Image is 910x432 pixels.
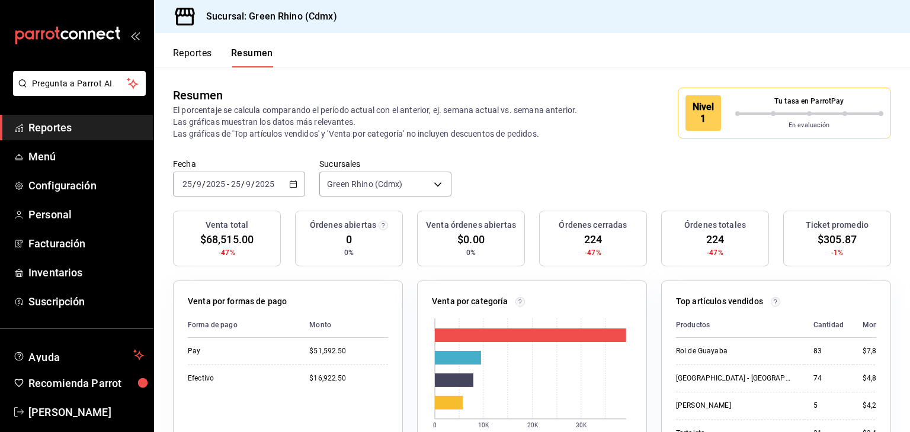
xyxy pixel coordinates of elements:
div: navigation tabs [173,47,273,67]
span: Personal [28,207,144,223]
input: -- [230,179,241,189]
span: -1% [831,247,843,258]
span: 224 [706,231,724,247]
span: Recomienda Parrot [28,375,144,391]
div: Efectivo [188,373,290,383]
div: 5 [813,401,844,411]
span: -47% [219,247,235,258]
button: Reportes [173,47,212,67]
span: - [227,179,229,189]
h3: Órdenes cerradas [559,219,627,231]
input: -- [182,179,193,189]
span: $0.00 [457,231,485,247]
input: -- [245,179,251,189]
span: / [202,179,206,189]
div: $4,810.00 [863,373,895,383]
text: 30K [576,422,587,428]
span: Suscripción [28,294,144,310]
h3: Sucursal: Green Rhino (Cdmx) [197,9,337,24]
span: / [241,179,245,189]
a: Pregunta a Parrot AI [8,86,146,98]
text: 10K [478,422,489,428]
div: Nivel 1 [685,95,721,131]
label: Fecha [173,160,305,168]
th: Forma de pago [188,312,300,338]
span: Inventarios [28,265,144,281]
th: Productos [676,312,804,338]
h3: Órdenes totales [684,219,746,231]
span: 0 [346,231,352,247]
input: ---- [206,179,226,189]
span: $305.87 [818,231,857,247]
text: 20K [527,422,539,428]
p: Tu tasa en ParrotPay [735,96,884,107]
span: Green Rhino (Cdmx) [327,178,402,190]
span: Menú [28,149,144,165]
p: El porcentaje se calcula comparando el período actual con el anterior, ej. semana actual vs. sema... [173,104,592,140]
div: $16,922.50 [309,373,388,383]
label: Sucursales [319,160,451,168]
p: Top artículos vendidos [676,295,763,308]
span: [PERSON_NAME] [28,404,144,420]
input: -- [196,179,202,189]
span: Pregunta a Parrot AI [32,78,127,90]
span: / [251,179,255,189]
span: / [193,179,196,189]
h3: Venta órdenes abiertas [426,219,516,231]
div: $7,885.00 [863,346,895,356]
div: $4,250.00 [863,401,895,411]
div: 74 [813,373,844,383]
span: Facturación [28,236,144,252]
span: 224 [584,231,602,247]
h3: Ticket promedio [806,219,869,231]
div: Pay [188,346,290,356]
th: Monto [853,312,895,338]
div: 83 [813,346,844,356]
span: 0% [466,247,476,258]
span: -47% [585,247,601,258]
span: 0% [344,247,354,258]
span: Reportes [28,120,144,136]
div: Rol de Guayaba [676,346,794,356]
p: Venta por formas de pago [188,295,287,308]
h3: Venta total [206,219,248,231]
button: Pregunta a Parrot AI [13,71,146,96]
th: Cantidad [804,312,853,338]
p: En evaluación [735,121,884,131]
span: Configuración [28,178,144,194]
h3: Órdenes abiertas [310,219,376,231]
div: Resumen [173,86,223,104]
span: -47% [707,247,723,258]
input: ---- [255,179,275,189]
span: $68,515.00 [200,231,254,247]
div: [GEOGRAPHIC_DATA] - [GEOGRAPHIC_DATA] [676,373,794,383]
p: Venta por categoría [432,295,508,308]
div: [PERSON_NAME] [676,401,794,411]
div: $51,592.50 [309,346,388,356]
span: Ayuda [28,348,129,362]
text: 0 [433,422,437,428]
th: Monto [300,312,388,338]
button: Resumen [231,47,273,67]
button: open_drawer_menu [130,31,140,40]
